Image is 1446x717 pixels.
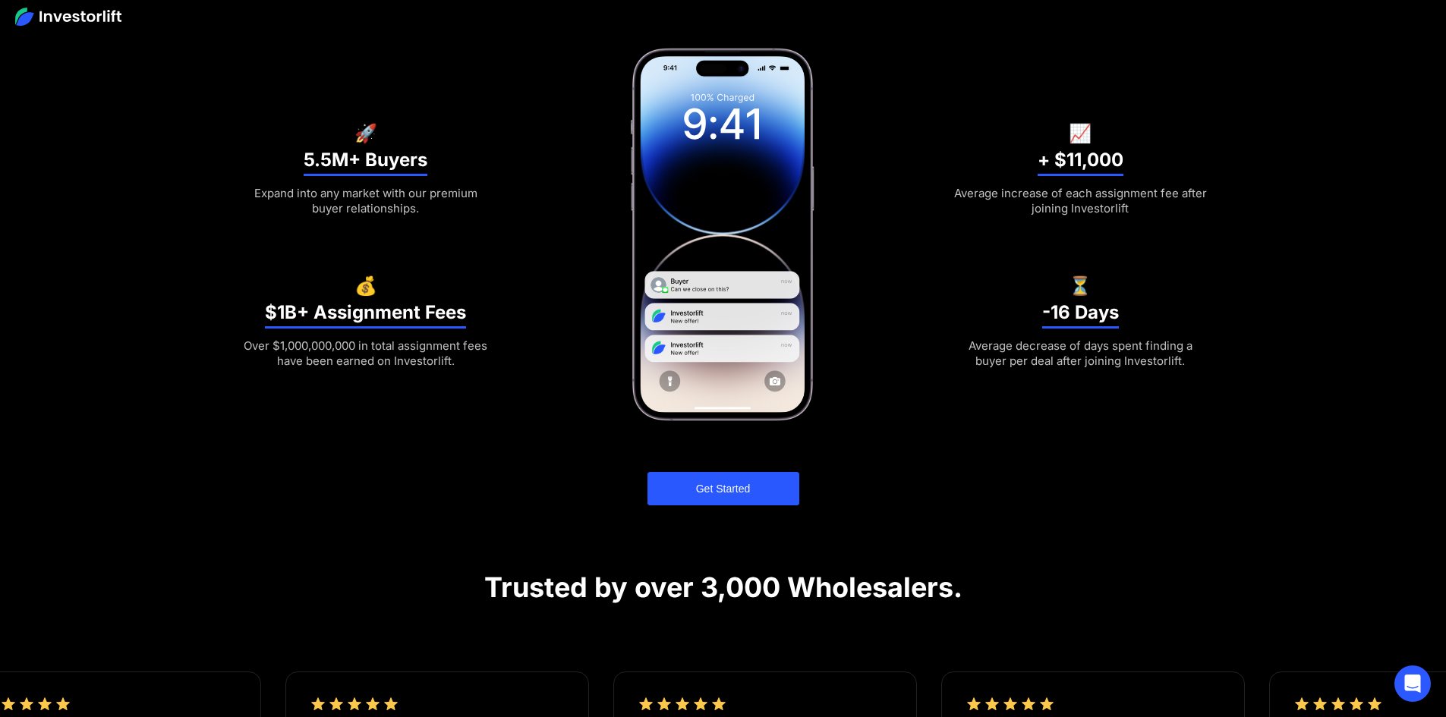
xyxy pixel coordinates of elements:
[265,301,466,329] h3: $1B+ Assignment Fees
[1069,126,1092,141] h6: 📈
[1038,149,1123,176] h3: + $11,000
[238,338,494,369] div: Over $1,000,000,000 in total assignment fees have been earned on Investorlift.
[952,186,1208,216] div: Average increase of each assignment fee after joining Investorlift
[354,126,377,141] h6: 🚀
[238,186,494,216] div: Expand into any market with our premium buyer relationships.
[484,574,962,605] h2: Trusted by over 3,000 Wholesalers.
[647,472,799,505] a: Get Started
[952,338,1208,369] div: Average decrease of days spent finding a buyer per deal after joining Investorlift.
[1042,301,1119,329] h3: -16 Days
[304,149,427,176] h3: 5.5M+ Buyers
[1394,665,1431,702] div: Open Intercom Messenger
[432,629,1015,647] iframe: Customer reviews powered by Trustpilot
[1069,278,1092,294] h6: ⏳
[354,278,377,294] h6: 💰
